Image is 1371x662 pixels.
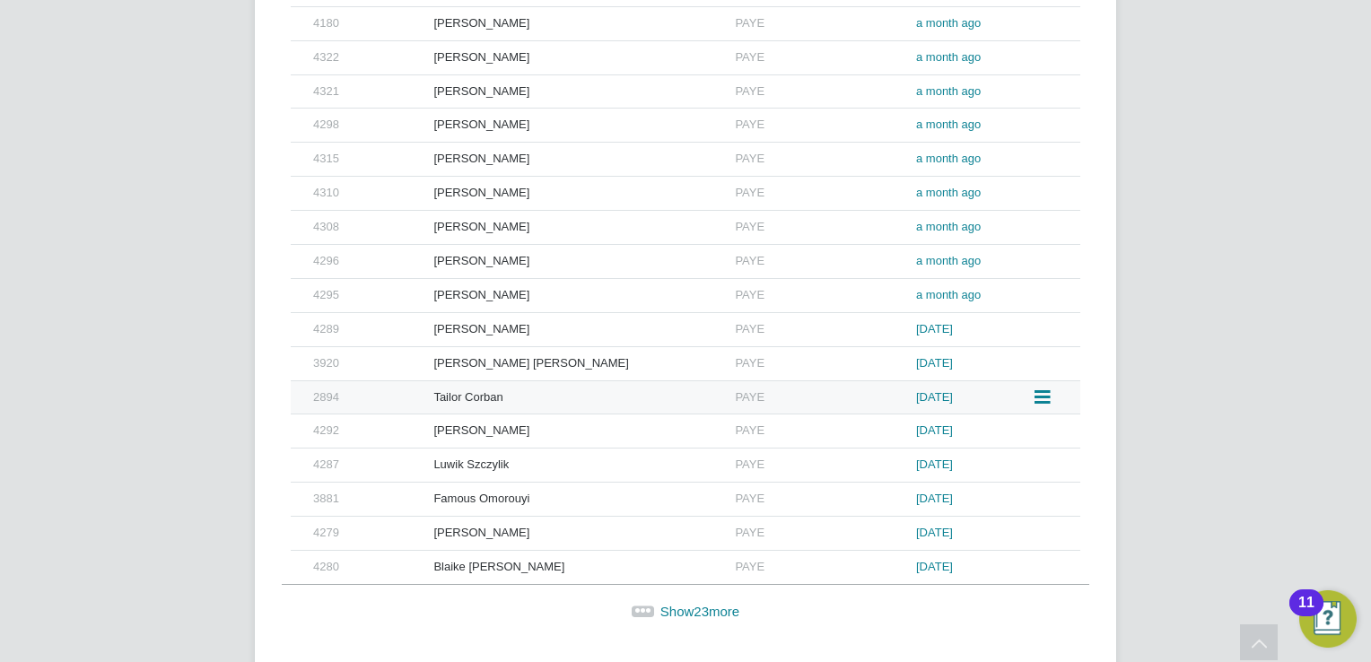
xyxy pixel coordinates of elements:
[309,7,429,40] div: 4180
[309,313,1062,327] a: 4289[PERSON_NAME]PAYE[DATE]
[309,313,429,346] div: 4289
[309,347,429,380] div: 3920
[429,483,730,516] div: Famous Omorouyi
[429,211,730,244] div: [PERSON_NAME]
[730,7,912,40] div: PAYE
[309,143,429,176] div: 4315
[916,186,981,199] span: a month ago
[429,279,730,312] div: [PERSON_NAME]
[309,483,1062,496] a: 3881Famous OmorouyiPAYE[DATE]
[429,449,730,482] div: Luwik Szczylik
[309,449,1062,462] a: 4287Luwik SzczylikPAYE[DATE]
[429,381,730,414] div: Tailor Corban
[730,449,912,482] div: PAYE
[730,75,912,109] div: PAYE
[916,254,981,267] span: a month ago
[309,381,1032,395] a: 2894Tailor CorbanPAYE[DATE]
[916,560,953,573] span: [DATE]
[429,313,730,346] div: [PERSON_NAME]
[916,390,953,404] span: [DATE]
[309,211,429,244] div: 4308
[309,41,429,74] div: 4322
[429,109,730,142] div: [PERSON_NAME]
[309,347,1062,361] a: 3920[PERSON_NAME] [PERSON_NAME]PAYE[DATE]
[309,483,429,516] div: 3881
[916,50,981,64] span: a month ago
[429,41,730,74] div: [PERSON_NAME]
[916,322,953,335] span: [DATE]
[309,245,429,278] div: 4296
[916,457,953,471] span: [DATE]
[730,211,912,244] div: PAYE
[916,526,953,539] span: [DATE]
[309,41,1062,55] a: 4322[PERSON_NAME]PAYEa month ago
[1299,590,1357,648] button: Open Resource Center, 11 new notifications
[916,492,953,505] span: [DATE]
[730,483,912,516] div: PAYE
[1298,603,1314,626] div: 11
[916,152,981,165] span: a month ago
[730,143,912,176] div: PAYE
[309,245,1062,258] a: 4296[PERSON_NAME]PAYEa month ago
[309,279,1062,292] a: 4295[PERSON_NAME]PAYEa month ago
[429,347,730,380] div: [PERSON_NAME] [PERSON_NAME]
[429,414,730,448] div: [PERSON_NAME]
[309,109,429,142] div: 4298
[730,347,912,380] div: PAYE
[309,75,429,109] div: 4321
[916,423,953,437] span: [DATE]
[309,517,1062,530] a: 4279[PERSON_NAME]PAYE[DATE]
[730,313,912,346] div: PAYE
[429,551,730,584] div: Blaike [PERSON_NAME]
[309,177,1062,190] a: 4310[PERSON_NAME]PAYEa month ago
[309,449,429,482] div: 4287
[429,7,730,40] div: [PERSON_NAME]
[309,143,1062,156] a: 4315[PERSON_NAME]PAYEa month ago
[309,75,1062,89] a: 4321[PERSON_NAME]PAYEa month ago
[429,143,730,176] div: [PERSON_NAME]
[309,109,1062,122] a: 4298[PERSON_NAME]PAYEa month ago
[916,356,953,370] span: [DATE]
[309,381,429,414] div: 2894
[730,245,912,278] div: PAYE
[730,517,912,550] div: PAYE
[730,381,912,414] div: PAYE
[916,84,981,98] span: a month ago
[309,211,1062,224] a: 4308[PERSON_NAME]PAYEa month ago
[730,41,912,74] div: PAYE
[429,177,730,210] div: [PERSON_NAME]
[309,177,429,210] div: 4310
[309,517,429,550] div: 4279
[730,414,912,448] div: PAYE
[730,109,912,142] div: PAYE
[660,604,739,619] span: Show more
[916,16,981,30] span: a month ago
[309,414,1062,428] a: 4292[PERSON_NAME]PAYE[DATE]
[916,288,981,301] span: a month ago
[309,551,1062,564] a: 4280Blaike [PERSON_NAME]PAYE[DATE]
[429,75,730,109] div: [PERSON_NAME]
[309,414,429,448] div: 4292
[429,245,730,278] div: [PERSON_NAME]
[730,177,912,210] div: PAYE
[730,279,912,312] div: PAYE
[916,220,981,233] span: a month ago
[309,279,429,312] div: 4295
[309,7,1062,21] a: 4180[PERSON_NAME]PAYEa month ago
[429,517,730,550] div: [PERSON_NAME]
[730,551,912,584] div: PAYE
[309,551,429,584] div: 4280
[694,604,709,619] span: 23
[916,118,981,131] span: a month ago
